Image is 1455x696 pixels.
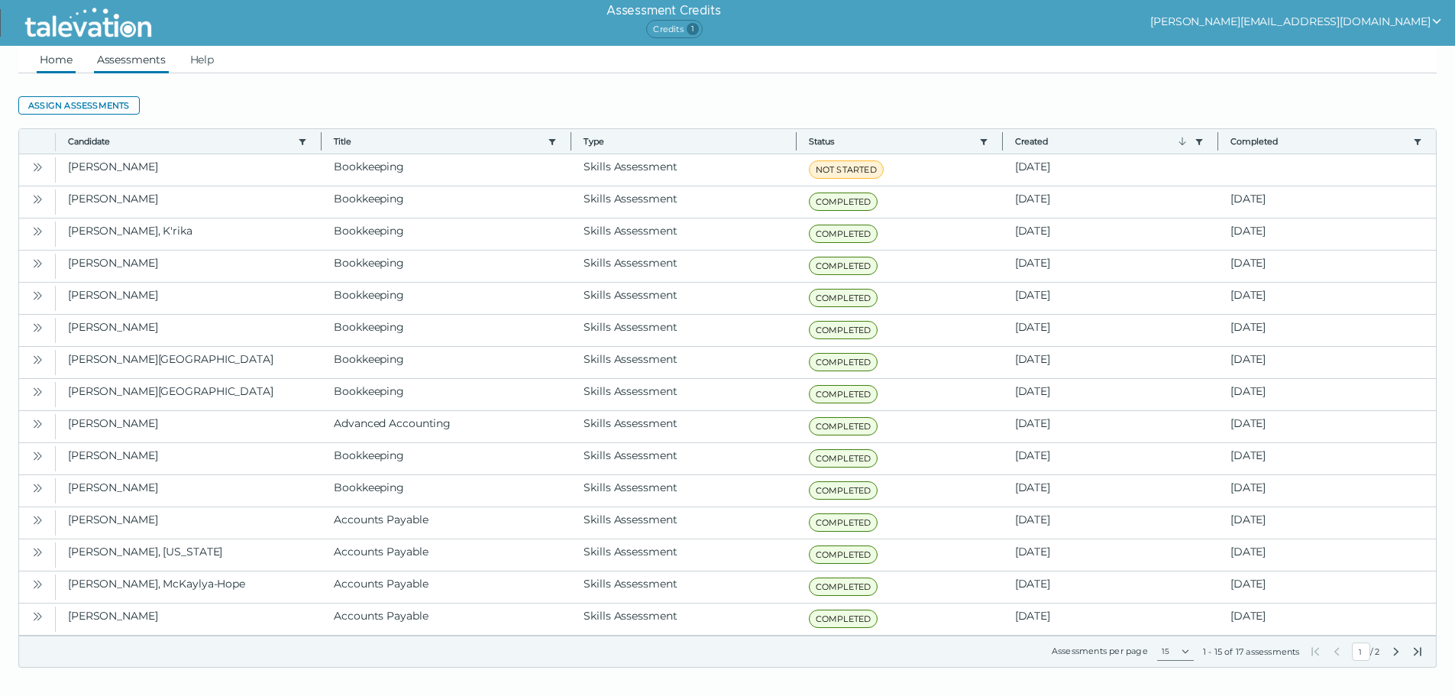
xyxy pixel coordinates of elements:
[94,46,169,73] a: Assessments
[1003,571,1218,603] clr-dg-cell: [DATE]
[56,347,322,378] clr-dg-cell: [PERSON_NAME][GEOGRAPHIC_DATA]
[584,135,783,147] span: Type
[809,578,878,596] span: COMPLETED
[322,283,571,314] clr-dg-cell: Bookkeeping
[1218,411,1436,442] clr-dg-cell: [DATE]
[1218,186,1436,218] clr-dg-cell: [DATE]
[31,161,44,173] cds-icon: Open
[322,571,571,603] clr-dg-cell: Accounts Payable
[31,450,44,462] cds-icon: Open
[1373,646,1381,658] span: Total Pages
[1150,12,1443,31] button: show user actions
[28,510,47,529] button: Open
[322,604,571,635] clr-dg-cell: Accounts Payable
[809,289,878,307] span: COMPLETED
[56,507,322,539] clr-dg-cell: [PERSON_NAME]
[56,251,322,282] clr-dg-cell: [PERSON_NAME]
[56,315,322,346] clr-dg-cell: [PERSON_NAME]
[68,135,292,147] button: Candidate
[31,578,44,591] cds-icon: Open
[28,318,47,336] button: Open
[809,257,878,275] span: COMPLETED
[322,186,571,218] clr-dg-cell: Bookkeeping
[1003,443,1218,474] clr-dg-cell: [DATE]
[571,347,796,378] clr-dg-cell: Skills Assessment
[31,290,44,302] cds-icon: Open
[31,610,44,623] cds-icon: Open
[1230,135,1407,147] button: Completed
[1003,539,1218,571] clr-dg-cell: [DATE]
[687,23,699,35] span: 1
[28,446,47,465] button: Open
[322,251,571,282] clr-dg-cell: Bookkeeping
[28,157,47,176] button: Open
[322,347,571,378] clr-dg-cell: Bookkeeping
[809,513,878,532] span: COMPLETED
[1218,379,1436,410] clr-dg-cell: [DATE]
[56,283,322,314] clr-dg-cell: [PERSON_NAME]
[571,379,796,410] clr-dg-cell: Skills Assessment
[809,417,878,435] span: COMPLETED
[571,604,796,635] clr-dg-cell: Skills Assessment
[1003,347,1218,378] clr-dg-cell: [DATE]
[56,154,322,186] clr-dg-cell: [PERSON_NAME]
[56,186,322,218] clr-dg-cell: [PERSON_NAME]
[1218,443,1436,474] clr-dg-cell: [DATE]
[31,546,44,558] cds-icon: Open
[1015,135,1188,147] button: Created
[322,411,571,442] clr-dg-cell: Advanced Accounting
[28,189,47,208] button: Open
[1003,219,1218,250] clr-dg-cell: [DATE]
[1352,643,1370,661] input: Current Page
[646,20,702,38] span: Credits
[1218,315,1436,346] clr-dg-cell: [DATE]
[28,350,47,368] button: Open
[334,135,542,147] button: Title
[1213,125,1223,157] button: Column resize handle
[316,125,326,157] button: Column resize handle
[809,321,878,339] span: COMPLETED
[56,219,322,250] clr-dg-cell: [PERSON_NAME], K'rika
[571,411,796,442] clr-dg-cell: Skills Assessment
[56,475,322,507] clr-dg-cell: [PERSON_NAME]
[571,154,796,186] clr-dg-cell: Skills Assessment
[31,193,44,206] cds-icon: Open
[571,539,796,571] clr-dg-cell: Skills Assessment
[1218,507,1436,539] clr-dg-cell: [DATE]
[322,443,571,474] clr-dg-cell: Bookkeeping
[18,4,158,42] img: Talevation_Logo_Transparent_white.png
[322,539,571,571] clr-dg-cell: Accounts Payable
[1003,251,1218,282] clr-dg-cell: [DATE]
[571,475,796,507] clr-dg-cell: Skills Assessment
[28,542,47,561] button: Open
[56,571,322,603] clr-dg-cell: [PERSON_NAME], McKaylya-Hope
[571,251,796,282] clr-dg-cell: Skills Assessment
[322,154,571,186] clr-dg-cell: Bookkeeping
[56,539,322,571] clr-dg-cell: [PERSON_NAME], [US_STATE]
[809,449,878,468] span: COMPLETED
[571,219,796,250] clr-dg-cell: Skills Assessment
[322,379,571,410] clr-dg-cell: Bookkeeping
[809,545,878,564] span: COMPLETED
[1218,251,1436,282] clr-dg-cell: [DATE]
[566,125,576,157] button: Column resize handle
[1052,646,1148,656] label: Assessments per page
[809,353,878,371] span: COMPLETED
[28,575,47,593] button: Open
[28,607,47,625] button: Open
[1331,646,1343,658] button: Previous Page
[28,414,47,432] button: Open
[1309,646,1321,658] button: First Page
[187,46,218,73] a: Help
[809,160,884,179] span: NOT STARTED
[37,46,76,73] a: Home
[1203,646,1300,658] div: 1 - 15 of 17 assessments
[1003,604,1218,635] clr-dg-cell: [DATE]
[571,283,796,314] clr-dg-cell: Skills Assessment
[56,411,322,442] clr-dg-cell: [PERSON_NAME]
[1390,646,1402,658] button: Next Page
[1003,283,1218,314] clr-dg-cell: [DATE]
[791,125,801,157] button: Column resize handle
[1003,154,1218,186] clr-dg-cell: [DATE]
[31,386,44,398] cds-icon: Open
